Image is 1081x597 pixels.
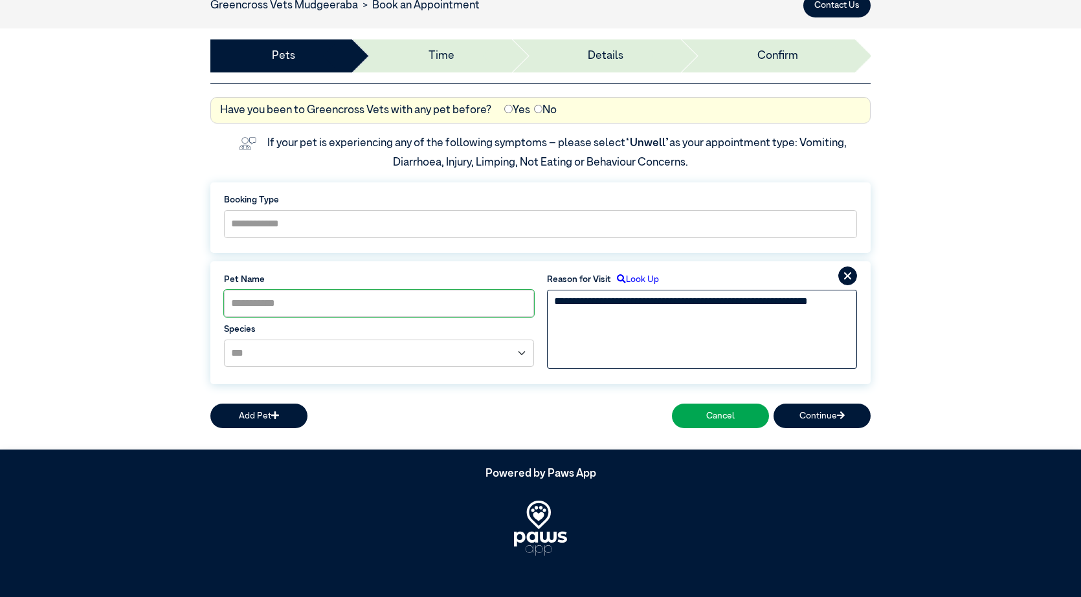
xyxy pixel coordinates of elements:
[224,273,534,286] label: Pet Name
[774,404,871,428] button: Continue
[514,501,567,556] img: PawsApp
[272,48,295,65] a: Pets
[224,323,534,336] label: Species
[210,468,871,481] h5: Powered by Paws App
[504,105,513,113] input: Yes
[611,273,659,286] label: Look Up
[672,404,769,428] button: Cancel
[504,102,530,119] label: Yes
[210,404,307,428] button: Add Pet
[267,138,849,168] label: If your pet is experiencing any of the following symptoms – please select as your appointment typ...
[534,105,542,113] input: No
[220,102,491,119] label: Have you been to Greencross Vets with any pet before?
[547,273,611,286] label: Reason for Visit
[534,102,557,119] label: No
[625,138,669,149] span: “Unwell”
[234,133,261,155] img: vet
[224,193,857,206] label: Booking Type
